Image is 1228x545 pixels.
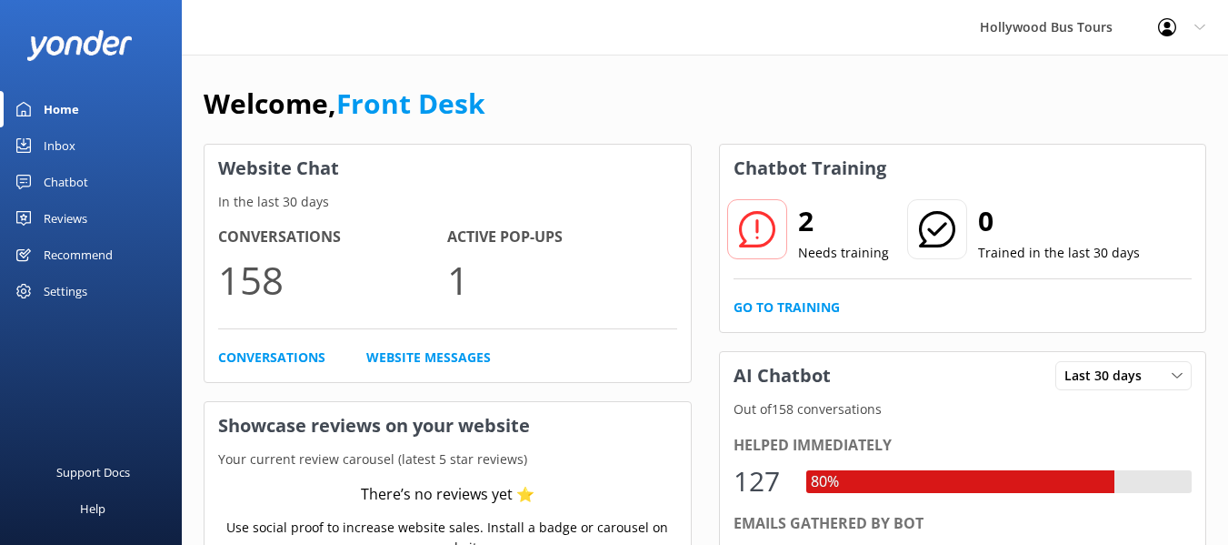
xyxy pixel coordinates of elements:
div: Support Docs [56,454,130,490]
p: Your current review carousel (latest 5 star reviews) [205,449,691,469]
img: yonder-white-logo.png [27,30,132,60]
h2: 0 [978,199,1140,243]
div: Settings [44,273,87,309]
div: Recommend [44,237,113,273]
a: Website Messages [366,348,491,368]
div: Emails gathered by bot [734,512,1193,536]
h1: Welcome, [204,82,485,126]
p: 1 [447,249,676,310]
div: Reviews [44,200,87,237]
div: Inbox [44,127,75,164]
p: Out of 158 conversations [720,399,1206,419]
a: Front Desk [336,85,485,122]
div: Help [80,490,105,527]
h3: Showcase reviews on your website [205,402,691,449]
p: Needs training [798,243,889,263]
p: In the last 30 days [205,192,691,212]
h3: AI Chatbot [720,352,844,399]
div: Chatbot [44,164,88,200]
h4: Active Pop-ups [447,226,676,249]
h3: Website Chat [205,145,691,192]
div: 127 [734,459,788,503]
a: Conversations [218,348,325,368]
p: Trained in the last 30 days [978,243,1140,263]
p: 158 [218,249,447,310]
h2: 2 [798,199,889,243]
div: Home [44,91,79,127]
h4: Conversations [218,226,447,249]
div: 80% [806,470,844,494]
a: Go to Training [734,298,840,318]
div: Helped immediately [734,434,1193,458]
span: Last 30 days [1064,366,1153,386]
h3: Chatbot Training [720,145,900,192]
div: There’s no reviews yet ⭐ [361,483,534,507]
